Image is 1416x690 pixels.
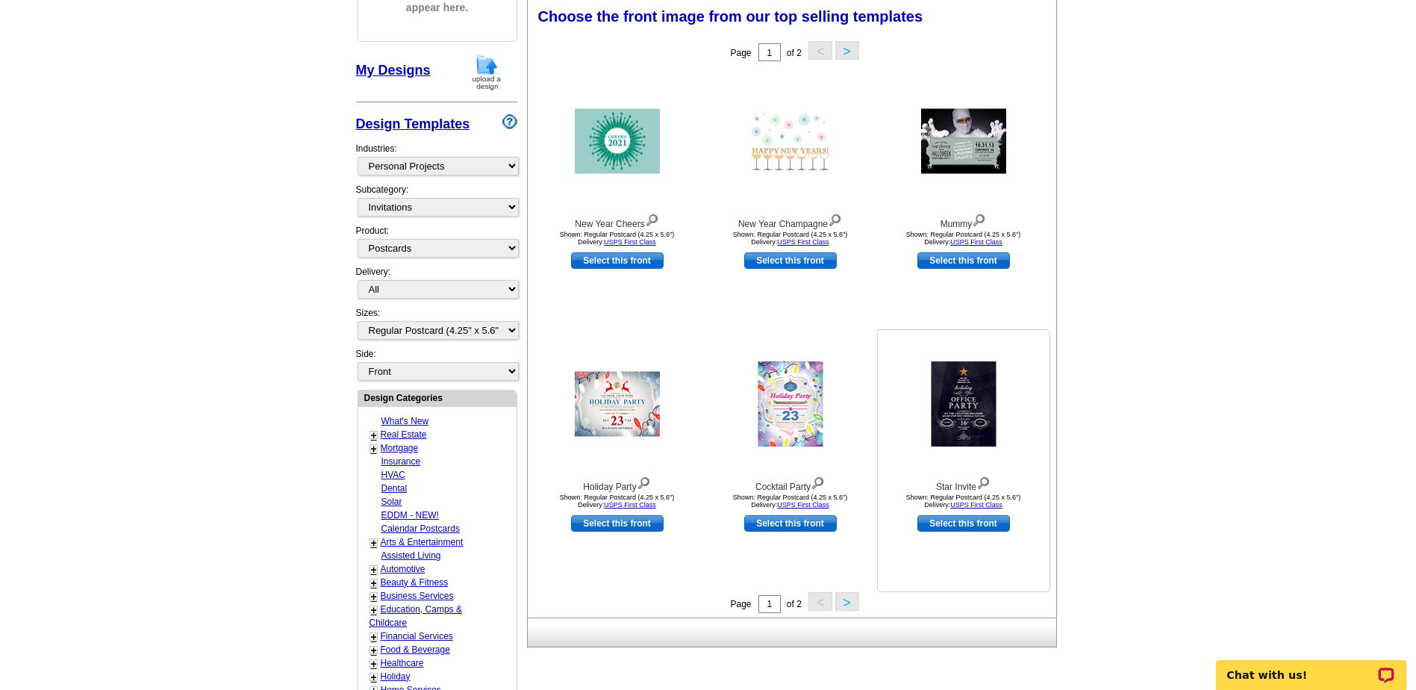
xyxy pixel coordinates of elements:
a: EDDM - NEW! [381,510,439,520]
a: use this design [571,515,664,532]
a: + [371,564,377,576]
a: use this design [744,515,837,532]
a: Food & Beverage [381,644,450,655]
a: use this design [744,252,837,269]
iframe: LiveChat chat widget [1206,643,1416,690]
img: Cocktail Party [758,361,823,447]
a: USPS First Class [604,501,656,509]
div: Product: [356,224,517,265]
a: + [371,671,377,683]
a: Dental [381,483,408,494]
div: Shown: Regular Postcard (4.25 x 5.6") Delivery: [882,231,1046,246]
a: Beauty & Fitness [381,577,449,588]
img: view design details [811,473,825,490]
div: Shown: Regular Postcard (4.25 x 5.6") Delivery: [708,231,873,246]
button: > [835,41,859,60]
a: Insurance [381,456,421,467]
div: Shown: Regular Postcard (4.25 x 5.6") Delivery: [535,494,699,509]
a: + [371,644,377,656]
a: + [371,658,377,670]
a: Assisted Living [381,550,441,561]
div: Star Invite [882,473,1046,494]
a: USPS First Class [777,238,829,246]
a: + [371,577,377,589]
a: + [371,429,377,441]
div: Sizes: [356,306,517,347]
a: Financial Services [381,631,453,641]
a: USPS First Class [950,238,1002,246]
a: + [371,604,377,616]
a: + [371,537,377,549]
a: My Designs [356,63,431,78]
a: use this design [917,515,1010,532]
a: + [371,631,377,643]
a: USPS First Class [777,501,829,509]
a: use this design [571,252,664,269]
img: view design details [637,473,651,490]
div: Side: [356,347,517,382]
div: Mummy [882,211,1046,231]
button: > [835,592,859,611]
div: Shown: Regular Postcard (4.25 x 5.6") Delivery: [882,494,1046,509]
a: + [371,591,377,603]
a: Healthcare [381,658,424,668]
a: Design Templates [356,116,470,131]
img: Star Invite [931,361,996,447]
img: view design details [972,211,986,227]
img: New Year Champagne [748,109,833,174]
div: Delivery: [356,265,517,306]
a: use this design [917,252,1010,269]
div: New Year Cheers [535,211,699,231]
a: Solar [381,497,402,507]
a: Real Estate [381,429,427,440]
a: Calendar Postcards [381,523,460,534]
button: < [808,592,832,611]
div: Shown: Regular Postcard (4.25 x 5.6") Delivery: [708,494,873,509]
button: < [808,41,832,60]
span: Page [730,48,751,58]
span: of 2 [787,599,802,609]
img: Holiday Party [575,372,660,437]
img: Mummy [921,109,1006,174]
a: USPS First Class [950,501,1002,509]
a: Automotive [381,564,425,574]
a: What's New [381,416,429,426]
span: of 2 [787,48,802,58]
a: Business Services [381,591,454,601]
a: + [371,443,377,455]
div: Holiday Party [535,473,699,494]
span: Choose the front image from our top selling templates [538,8,923,25]
div: Design Categories [358,391,517,405]
img: view design details [976,473,991,490]
div: Industries: [356,134,517,183]
img: view design details [645,211,659,227]
a: HVAC [381,470,405,480]
a: Arts & Entertainment [381,537,464,547]
a: USPS First Class [604,238,656,246]
div: Cocktail Party [708,473,873,494]
a: Holiday [381,671,411,682]
img: New Year Cheers [575,109,660,174]
div: New Year Champagne [708,211,873,231]
div: Shown: Regular Postcard (4.25 x 5.6") Delivery: [535,231,699,246]
img: design-wizard-help-icon.png [502,114,517,129]
span: Page [730,599,751,609]
a: Education, Camps & Childcare [369,604,462,628]
div: Subcategory: [356,183,517,224]
a: Mortgage [381,443,419,453]
img: view design details [828,211,842,227]
img: upload-design [467,53,506,91]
